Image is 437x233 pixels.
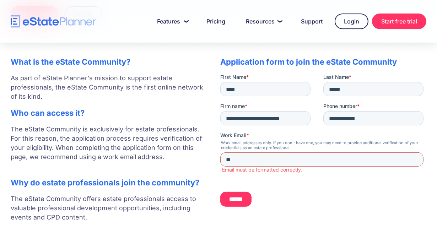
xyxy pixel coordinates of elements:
a: Support [292,14,331,28]
a: home [11,15,96,28]
a: Resources [237,14,289,28]
a: Login [335,13,368,29]
p: As part of eState Planner's mission to support estate professionals, the eState Community is the ... [11,74,206,101]
iframe: Form 0 [220,74,426,212]
a: Start free trial [372,13,426,29]
p: The eState Community is exclusively for estate professionals. For this reason, the application pr... [11,125,206,171]
h2: Application form to join the eState Community [220,57,426,66]
a: Pricing [198,14,234,28]
a: Features [149,14,194,28]
h2: Why do estate professionals join the community? [11,178,206,187]
h2: Who can access it? [11,108,206,118]
h2: What is the eState Community? [11,57,206,66]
